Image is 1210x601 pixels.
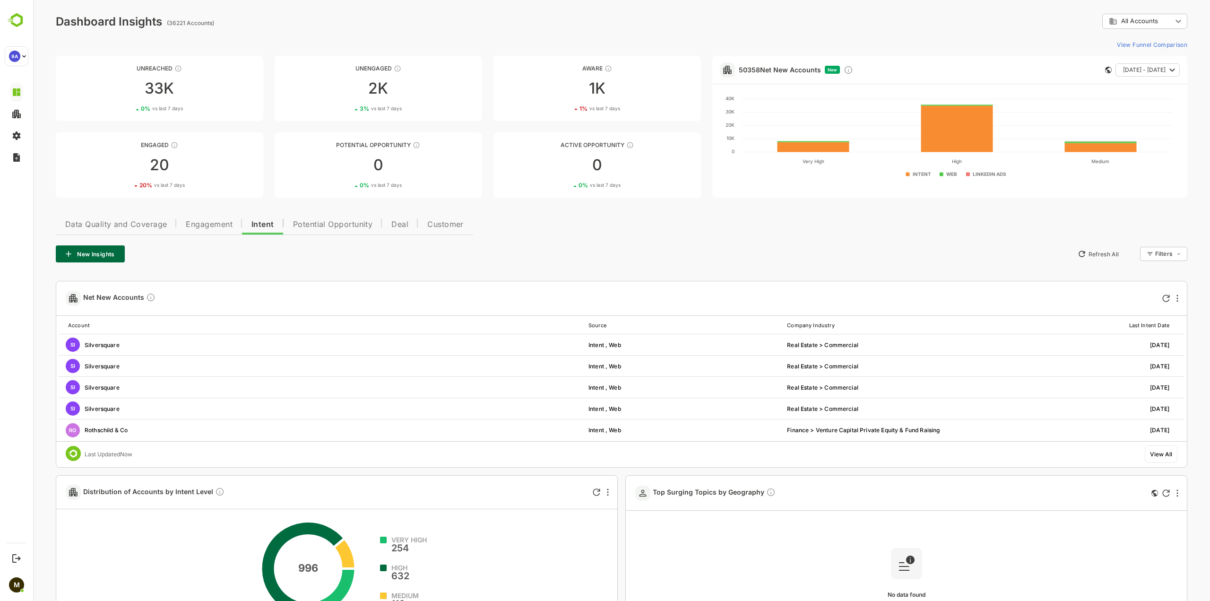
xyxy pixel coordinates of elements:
[953,427,1136,434] div: 11-08-2025
[23,157,230,173] div: 20
[358,537,394,543] span: VERY HIGH
[953,384,1136,391] div: 11-08-2025
[754,341,937,348] div: Real Estate > Commercial
[754,316,952,334] th: Company Industry
[593,141,601,149] div: These accounts have open opportunities which might be at any of the Sales Stages
[555,384,739,391] div: Intent , Web
[555,427,739,434] div: Intent , Web
[32,221,134,228] span: Data Quality and Coverage
[36,427,43,434] span: RO
[555,316,754,334] th: Source
[919,158,929,165] text: High
[358,592,386,599] span: MEDIUM
[1076,17,1139,26] div: All Accounts
[460,56,668,121] a: AwareThese accounts have just entered the buying cycle and need further nurturing1K1%vs last 7 days
[121,182,152,189] span: vs last 7 days
[811,65,820,75] div: Discover new ICP-fit accounts showing engagement — via intent surges, anonymous website visits, L...
[460,132,668,198] a: Active OpportunityThese accounts have open opportunities which might be at any of the Sales Stage...
[26,401,540,416] div: Silversquare
[1040,246,1090,261] button: Refresh All
[26,359,540,373] div: Silversquare
[754,363,937,370] div: Real Estate > Commercial
[1090,64,1132,76] span: [DATE] - [DATE]
[692,122,701,128] text: 20K
[113,293,122,304] div: Discover new accounts within your ICP surging on configured topics, or visiting your website anon...
[358,565,376,571] span: HIGH
[26,423,540,437] div: Rothschild & Co
[1069,12,1154,31] div: All Accounts
[555,405,739,412] div: Intent , Web
[1088,17,1125,25] span: All Accounts
[1121,245,1154,262] div: Filters
[1058,158,1076,164] text: Medium
[141,65,149,72] div: These accounts have not been engaged with for a defined time period
[754,384,937,391] div: Real Estate > Commercial
[37,405,42,412] span: SI
[182,487,191,498] div: This shows the distribution of accounts by Intent levels
[50,293,122,304] span: Net New Accounts
[338,105,369,112] span: vs last 7 days
[560,488,567,496] div: Refresh
[37,363,42,369] span: SI
[134,19,184,26] ag: (36221 Accounts)
[327,182,369,189] div: 0 %
[23,245,92,262] button: New Insights
[218,221,241,228] span: Intent
[546,105,587,112] div: 1 %
[106,182,152,189] div: 20 %
[1143,489,1145,497] div: More
[26,316,1151,441] table: customized table
[26,316,555,334] th: Account
[460,141,668,148] div: Active Opportunity
[380,141,387,149] div: These accounts are MQAs and can be passed on to Inside Sales
[953,363,1136,370] div: 11-08-2025
[358,571,376,581] span: 632
[693,135,701,141] text: 10K
[545,182,588,189] div: 0 %
[769,158,791,165] text: Very High
[9,577,24,592] div: M
[138,141,145,149] div: These accounts are warm, further nurturing would qualify them to MQAs
[692,96,701,101] text: 40K
[556,105,587,112] span: vs last 7 days
[50,487,191,498] span: Distribution of Accounts by Intent Level
[555,363,739,370] div: Intent , Web
[153,221,199,228] span: Engagement
[557,182,588,189] span: vs last 7 days
[460,157,668,173] div: 0
[1082,63,1147,77] button: [DATE] - [DATE]
[9,51,20,62] div: 9A
[26,380,540,394] div: Silversquare
[242,56,449,121] a: UnengagedThese accounts have not shown enough engagement and need nurturing2K3%vs last 7 days
[5,11,29,29] img: BambooboxLogoMark.f1c84d78b4c51b1a7b5f700c9845e183.svg
[23,132,230,198] a: EngagedThese accounts are warm, further nurturing would qualify them to MQAs2020%vs last 7 days
[574,488,576,496] div: More
[260,221,340,228] span: Potential Opportunity
[855,591,892,598] span: No data found
[699,148,701,154] text: 0
[37,384,42,391] span: SI
[23,56,230,121] a: UnreachedThese accounts have not been engaged with for a defined time period33K0%vs last 7 days
[460,81,668,96] div: 1K
[242,157,449,173] div: 0
[108,105,150,112] div: 0 %
[460,65,668,72] div: Aware
[1072,67,1079,73] div: This card does not support filter and segments
[1143,295,1145,302] div: More
[242,141,449,148] div: Potential Opportunity
[338,182,369,189] span: vs last 7 days
[10,552,23,565] button: Logout
[795,67,804,72] span: New
[953,405,1136,412] div: 11-08-2025
[1118,488,1125,499] div: This card does not support filter and segments
[1129,489,1137,497] div: Refresh
[23,141,230,148] div: Engaged
[754,405,937,412] div: Real Estate > Commercial
[953,316,1151,334] th: Last Intent Date
[620,488,743,498] span: Top Surging Topics by Geography
[23,15,129,28] div: Dashboard Insights
[555,341,739,348] div: Intent , Web
[733,488,743,498] div: Current trending topics for your top geographies. This might not represent the unique opportunity...
[23,65,230,72] div: Unreached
